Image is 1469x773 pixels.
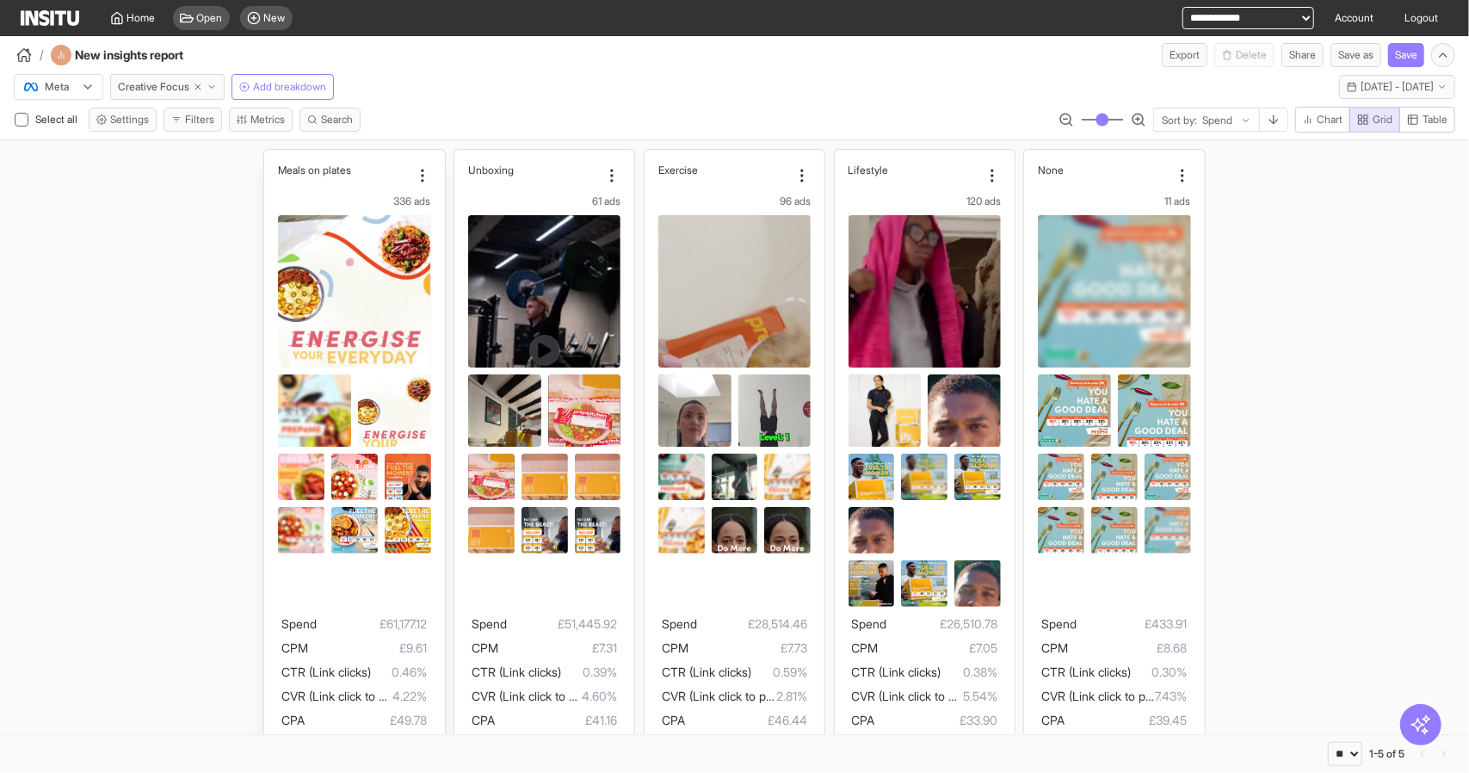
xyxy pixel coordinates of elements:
[498,638,617,659] span: £7.31
[507,614,617,634] span: £51,445.92
[1281,43,1324,67] button: Share
[1038,195,1190,208] div: 11 ads
[582,686,617,707] span: 4.60%
[314,734,427,755] span: 0.79
[963,686,997,707] span: 5.54%
[1041,689,1192,703] span: CVR (Link click to purchase)
[504,734,617,755] span: 0.99
[658,195,811,208] div: 96 ads
[472,689,622,703] span: CVR (Link click to purchase)
[305,710,427,731] span: £49.78
[14,45,44,65] button: /
[1068,638,1187,659] span: £8.68
[118,80,189,94] span: Creative Focus
[1330,43,1381,67] button: Save as
[1214,43,1275,67] span: You cannot delete a preset report.
[1041,665,1131,679] span: CTR (Link clicks)
[1041,616,1077,631] span: Spend
[281,689,432,703] span: CVR (Link click to purchase)
[35,113,81,126] span: Select all
[875,710,997,731] span: £33.90
[1339,75,1455,99] button: [DATE] - [DATE]
[472,713,495,727] span: CPA
[694,734,807,755] span: 0.90
[393,686,428,707] span: 4.22%
[253,80,326,94] span: Add breakdown
[561,662,617,683] span: 0.39%
[1361,80,1434,94] span: [DATE] - [DATE]
[879,638,997,659] span: £7.05
[1131,662,1187,683] span: 0.30%
[941,662,997,683] span: 0.38%
[197,11,223,25] span: Open
[1317,113,1342,127] span: Chart
[776,686,807,707] span: 2.81%
[662,713,685,727] span: CPA
[658,164,698,176] h2: Exercise
[51,45,230,65] div: New insights report
[1388,43,1424,67] button: Save
[1399,107,1455,133] button: Table
[662,616,697,631] span: Spend
[852,665,941,679] span: CTR (Link clicks)
[110,113,149,127] span: Settings
[1041,713,1065,727] span: CPA
[21,10,79,26] img: Logo
[281,665,371,679] span: CTR (Link clicks)
[1041,640,1068,655] span: CPM
[468,164,514,176] h2: Unboxing
[278,164,351,176] h2: Meals on plates
[1295,107,1350,133] button: Chart
[495,710,617,731] span: £41.16
[658,164,790,176] div: Exercise
[75,46,230,64] h4: New insights report
[662,640,688,655] span: CPM
[662,665,751,679] span: CTR (Link clicks)
[278,164,410,176] div: Meals on plates
[321,113,353,127] span: Search
[662,689,812,703] span: CVR (Link click to purchase)
[127,11,156,25] span: Home
[468,164,600,176] div: Unboxing
[1214,43,1275,67] button: Delete
[231,74,334,100] button: Add breakdown
[1369,747,1404,761] div: 1-5 of 5
[40,46,44,64] span: /
[281,616,317,631] span: Spend
[751,662,807,683] span: 0.59%
[849,164,980,176] div: Lifestyle
[468,195,620,208] div: 61 ads
[852,713,875,727] span: CPA
[1162,43,1207,67] button: Export
[1038,164,1170,176] div: None
[1373,113,1392,127] span: Grid
[264,11,286,25] span: New
[849,164,889,176] h2: Lifestyle
[852,689,1003,703] span: CVR (Link click to purchase)
[685,710,807,731] span: £46.44
[1156,686,1188,707] span: 7.43%
[472,665,561,679] span: CTR (Link clicks)
[849,195,1001,208] div: 120 ads
[852,640,879,655] span: CPM
[1423,113,1447,127] span: Table
[1038,164,1064,176] h2: None
[110,74,225,100] button: Creative Focus
[89,108,157,132] button: Settings
[472,640,498,655] span: CPM
[278,195,430,208] div: 336 ads
[472,616,507,631] span: Spend
[688,638,807,659] span: £7.73
[887,614,997,634] span: £26,510.78
[1162,114,1197,127] span: Sort by:
[1077,614,1187,634] span: £433.91
[308,638,427,659] span: £9.61
[885,734,997,755] span: 1.19
[164,108,222,132] button: Filters
[1074,734,1187,755] span: 0.80
[371,662,427,683] span: 0.46%
[1349,107,1400,133] button: Grid
[299,108,361,132] button: Search
[1065,710,1187,731] span: £39.45
[317,614,427,634] span: £61,177.12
